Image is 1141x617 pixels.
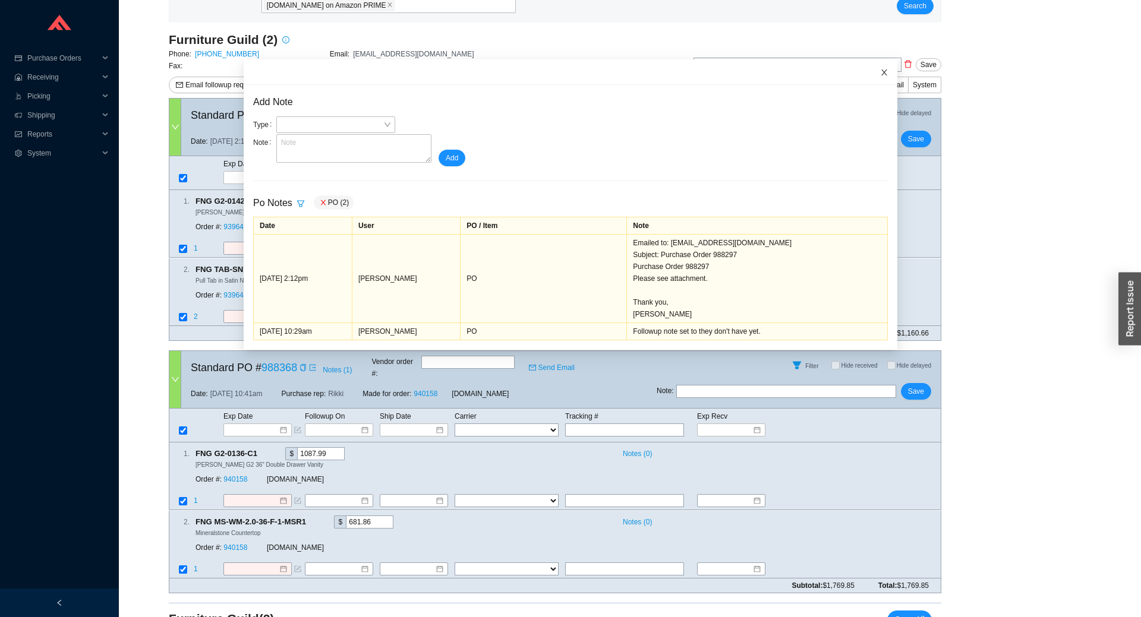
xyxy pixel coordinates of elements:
span: close [319,199,327,206]
a: export [309,362,316,374]
div: 1 . [169,195,190,207]
span: close [880,68,888,77]
span: $1,160.66 [897,329,929,337]
div: Followup note set to they don't have yet. [633,325,881,337]
label: Type [253,116,276,133]
span: Email: [330,50,349,58]
span: setting [14,150,23,157]
span: Shipping [27,106,99,125]
span: Notes ( 0 ) [623,516,652,528]
h3: Furniture Guild (2) [169,31,278,48]
span: 1 [194,497,198,505]
span: down [171,123,179,131]
span: Exp Recv [697,412,727,420]
span: FNG TAB-SN [196,263,254,276]
span: down [171,375,179,384]
span: Subtotal: [792,580,854,591]
span: Vendor order # : [372,356,419,379]
div: 2 . [169,264,190,276]
a: 988368 [261,362,297,374]
a: 939646 [223,291,247,299]
span: Rikki [328,388,343,400]
span: Hide delayed [897,362,931,369]
td: PO [461,322,627,340]
span: $1,769.85 [897,581,929,590]
span: System [913,81,937,89]
span: Followup On [305,412,345,420]
span: Fax: [169,62,182,70]
span: Standard PO # [191,359,297,376]
div: Emailed to: [EMAIL_ADDRESS][DOMAIN_NAME] Subject: Purchase Order 988297 Purchase Order 988297 Ple... [633,237,881,320]
a: [PHONE_NUMBER] [195,50,259,58]
span: Order #: [196,476,222,484]
span: Order #: [196,291,222,299]
button: Save [916,58,941,71]
div: Po Notes [253,195,309,212]
td: Date [254,217,352,234]
div: Add Note [253,94,888,110]
span: Exp Date [223,412,253,420]
span: FNG MS-WM-2.0-36-F-1-MSR1 [196,515,316,529]
span: Receiving [27,68,99,87]
div: 2 . [169,516,190,528]
button: Notes (0) [617,515,653,524]
span: 1 [194,565,198,573]
button: Notes (0) [617,447,653,455]
div: 1 . [169,448,190,460]
span: Mineralstone Countertop [196,530,261,536]
span: Add [446,152,458,164]
span: Exp Date [223,160,253,168]
span: Note : [657,385,674,398]
span: copy [300,364,307,371]
a: 939646 [223,223,247,232]
span: Total: [878,327,929,339]
button: info-circle [278,31,294,48]
span: Date: [191,388,208,400]
span: Date: [191,135,208,147]
span: 2 [194,312,200,321]
span: Email followup request [185,79,257,91]
span: mail [529,364,536,371]
span: form [294,426,301,434]
span: Order #: [196,223,222,232]
span: [DOMAIN_NAME] [452,388,509,400]
a: 940158 [223,476,247,484]
span: 1 [194,245,198,253]
span: export [309,364,316,371]
td: [PERSON_NAME] [352,322,460,340]
span: Made for order: [363,390,411,398]
span: left [56,599,63,606]
div: $ [285,447,297,460]
td: [PERSON_NAME] [352,234,460,322]
span: Notes ( 1 ) [323,364,352,376]
td: Note [627,217,888,234]
button: Save [901,383,931,400]
span: Purchase Orders [27,49,99,68]
td: User [352,217,460,234]
div: Copy [308,515,316,529]
span: fund [14,131,23,138]
span: Reports [27,125,99,144]
span: Standard PO # [191,106,297,124]
td: PO [461,234,627,322]
span: [DOMAIN_NAME] [267,476,324,484]
input: Hide delayed [887,361,896,369]
span: mail [176,81,183,90]
a: mailSend Email [529,362,575,374]
button: close [319,198,328,207]
button: mailEmail followup request [169,77,264,93]
span: [PERSON_NAME] G2 36" Double Drawer Vanity [196,461,323,468]
span: Save [921,59,937,71]
td: [DATE] 2:12pm [254,234,352,322]
span: Hide received [841,362,877,369]
span: [DATE] 10:41am [210,388,263,400]
button: delete [902,56,915,72]
span: [PERSON_NAME] G2 42" Double Drawer Vanity [196,209,323,216]
span: FNG G2-0136-C1 [196,447,267,460]
span: Tracking # [565,412,598,420]
span: Pull Tab in Satin Nickel [196,277,256,284]
span: info-circle [278,36,294,43]
button: Close [871,59,897,86]
span: Ship Date [380,412,411,420]
span: Phone: [169,50,191,58]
